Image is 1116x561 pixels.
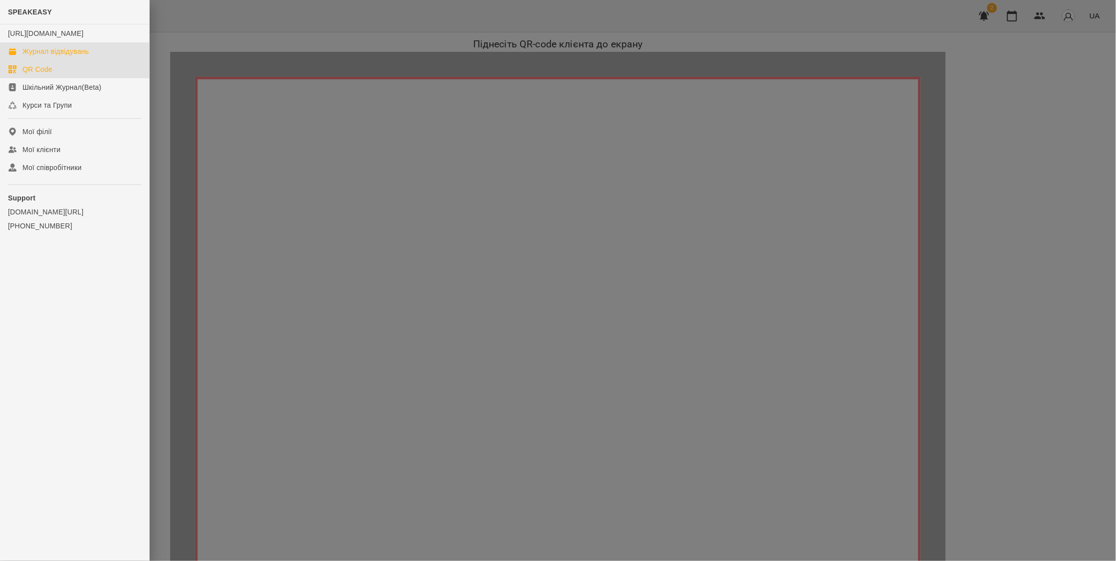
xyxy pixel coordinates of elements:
[22,127,52,137] div: Мої філії
[22,64,52,74] div: QR Code
[22,82,101,92] div: Шкільний Журнал(Beta)
[8,207,141,217] a: [DOMAIN_NAME][URL]
[8,193,141,203] p: Support
[8,221,141,231] a: [PHONE_NUMBER]
[22,163,82,173] div: Мої співробітники
[22,145,60,155] div: Мої клієнти
[8,8,52,16] span: SPEAKEASY
[8,29,83,37] a: [URL][DOMAIN_NAME]
[22,46,89,56] div: Журнал відвідувань
[22,100,72,110] div: Курси та Групи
